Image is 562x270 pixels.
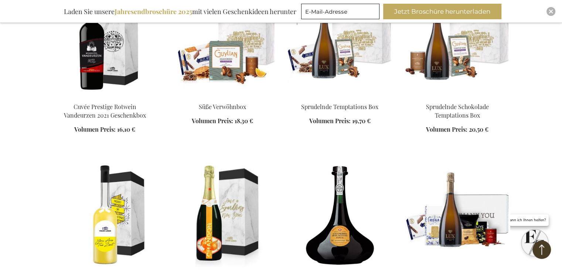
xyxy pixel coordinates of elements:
img: Close [549,9,553,14]
a: Volumen Preis: 19,70 € [309,117,371,125]
img: The Office Party Box [405,163,510,267]
span: 20,50 € [469,125,488,133]
img: São Pedro das Águias Reserve Tawny Porto - Karaffe [287,163,393,267]
input: E-Mail-Adresse [301,4,379,19]
a: Süße Verwöhnbox [199,103,246,111]
span: 19,70 € [352,117,371,125]
button: Jetzt Broschüre herunterladen [383,4,501,19]
span: Volumen Preis: [74,125,116,133]
a: Volumen Preis: 20,50 € [426,125,488,134]
a: Sprudelnde Schokolade Temptations Box [426,103,489,119]
img: Personalized Limoncello [52,163,158,267]
a: Sparkling Temptations Bpx Sprudelnde Temptations Box [287,94,393,101]
b: Jahresendbroschüre 2025 [115,7,192,16]
a: Süße Verwöhnbox [170,94,275,101]
a: Volumen Preis: 16,10 € [74,125,135,134]
span: Volumen Preis: [192,117,233,125]
a: Volumen Preis: 18,30 € [192,117,253,125]
span: Volumen Preis: [309,117,351,125]
span: Volumen Preis: [426,125,467,133]
a: Cuvée Prestige Rotwein Vandeurzen 2021 Geschenkbox [64,103,146,119]
span: 16,10 € [117,125,135,133]
img: Chandon Garden Spritz - 75 cl [170,163,275,267]
div: Laden Sie unsere mit vielen Geschenkideen herunter [61,4,300,19]
form: marketing offers and promotions [301,4,382,21]
span: 18,30 € [235,117,253,125]
a: Sprudelnde Temptations Box [301,103,378,111]
a: Sparkling Chocolate Temptations Box [405,94,510,101]
a: Cuvée Pure Red Vandeurzen 2019 Gift Box [52,94,158,101]
div: Close [546,7,555,16]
